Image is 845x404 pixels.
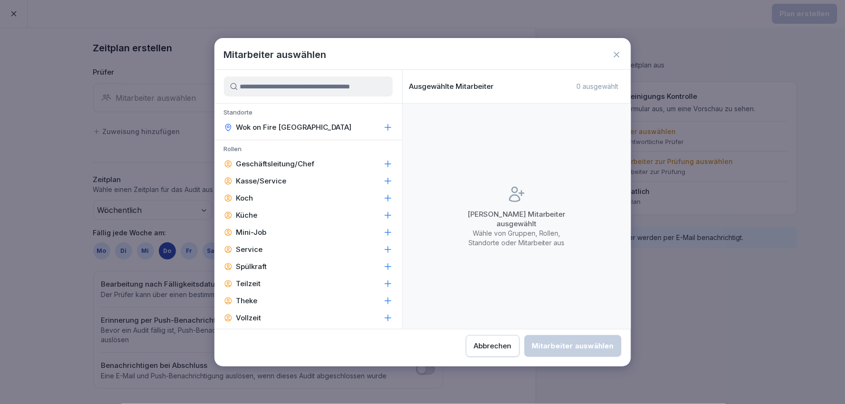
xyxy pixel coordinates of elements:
p: Küche [236,211,258,220]
button: Mitarbeiter auswählen [524,335,622,357]
p: Koch [236,193,253,203]
div: Abbrechen [474,341,512,351]
p: 0 ausgewählt [577,82,619,91]
p: [PERSON_NAME] Mitarbeiter ausgewählt [460,210,574,229]
button: Abbrechen [466,335,520,357]
p: Wok on Fire [GEOGRAPHIC_DATA] [236,123,352,132]
p: Mini-Job [236,228,267,237]
p: Geschäftsleitung/Chef [236,159,315,169]
p: Wähle von Gruppen, Rollen, Standorte oder Mitarbeiter aus [460,229,574,248]
div: Mitarbeiter auswählen [532,341,614,351]
p: Teilzeit [236,279,261,289]
p: Spülkraft [236,262,267,271]
p: Service [236,245,263,254]
p: Theke [236,296,258,306]
p: Rollen [214,145,402,155]
p: Kasse/Service [236,176,287,186]
p: Ausgewählte Mitarbeiter [409,82,494,91]
p: Vollzeit [236,313,262,323]
p: Standorte [214,108,402,119]
h1: Mitarbeiter auswählen [224,48,327,62]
